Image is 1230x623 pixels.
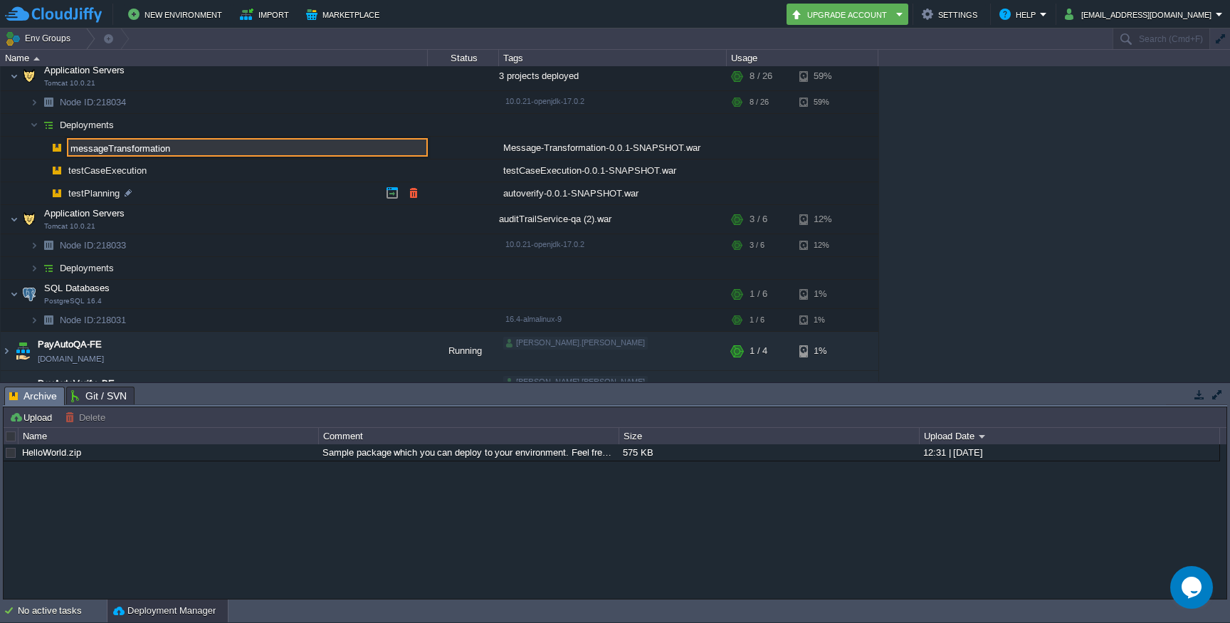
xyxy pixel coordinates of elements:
[38,352,104,366] a: [DOMAIN_NAME]
[65,411,110,424] button: Delete
[43,207,127,219] span: Application Servers
[920,444,1219,461] div: 12:31 | [DATE]
[38,91,58,113] img: AMDAwAAAACH5BAEAAAAALAAAAAABAAEAAAICRAEAOw==
[10,205,19,234] img: AMDAwAAAACH5BAEAAAAALAAAAAABAAEAAAICRAEAOw==
[499,159,727,182] div: testCaseExecution-0.0.1-SNAPSHOT.war
[428,332,499,370] div: Running
[319,444,618,461] div: Sample package which you can deploy to your environment. Feel free to delete and upload a package...
[43,64,127,76] span: Application Servers
[44,79,95,88] span: Tomcat 10.0.21
[58,96,128,108] a: Node ID:218034
[38,182,47,204] img: AMDAwAAAACH5BAEAAAAALAAAAAABAAEAAAICRAEAOw==
[30,257,38,279] img: AMDAwAAAACH5BAEAAAAALAAAAAABAAEAAAICRAEAOw==
[128,6,226,23] button: New Environment
[1,332,12,370] img: AMDAwAAAACH5BAEAAAAALAAAAAABAAEAAAICRAEAOw==
[799,205,846,234] div: 12%
[30,234,38,256] img: AMDAwAAAACH5BAEAAAAALAAAAAABAAEAAAICRAEAOw==
[43,208,127,219] a: Application ServersTomcat 10.0.21
[67,187,122,199] a: testPlanning
[44,222,95,231] span: Tomcat 10.0.21
[499,62,727,90] div: 3 projects deployed
[799,309,846,331] div: 1%
[19,280,39,308] img: AMDAwAAAACH5BAEAAAAALAAAAAABAAEAAAICRAEAOw==
[43,283,112,293] a: SQL DatabasesPostgreSQL 16.4
[727,50,878,66] div: Usage
[1,371,12,409] img: AMDAwAAAACH5BAEAAAAALAAAAAABAAEAAAICRAEAOw==
[67,164,149,177] a: testCaseExecution
[503,337,648,350] div: [PERSON_NAME].[PERSON_NAME]
[38,257,58,279] img: AMDAwAAAACH5BAEAAAAALAAAAAABAAEAAAICRAEAOw==
[38,309,58,331] img: AMDAwAAAACH5BAEAAAAALAAAAAABAAEAAAICRAEAOw==
[799,91,846,113] div: 59%
[9,411,56,424] button: Upload
[58,119,116,131] a: Deployments
[499,205,727,234] div: auditTrailService-qa (2).war
[499,182,727,204] div: autoverify-0.0.1-SNAPSHOT.war
[30,114,38,136] img: AMDAwAAAACH5BAEAAAAALAAAAAABAAEAAAICRAEAOw==
[499,137,727,159] div: Message-Transformation-0.0.1-SNAPSHOT.war
[19,62,39,90] img: AMDAwAAAACH5BAEAAAAALAAAAAABAAEAAAICRAEAOw==
[13,332,33,370] img: AMDAwAAAACH5BAEAAAAALAAAAAABAAEAAAICRAEAOw==
[19,205,39,234] img: AMDAwAAAACH5BAEAAAAALAAAAAABAAEAAAICRAEAOw==
[113,604,216,618] button: Deployment Manager
[799,280,846,308] div: 1%
[47,137,67,159] img: AMDAwAAAACH5BAEAAAAALAAAAAABAAEAAAICRAEAOw==
[799,62,846,90] div: 59%
[13,371,33,409] img: AMDAwAAAACH5BAEAAAAALAAAAAABAAEAAAICRAEAOw==
[750,309,764,331] div: 1 / 6
[240,6,293,23] button: Import
[47,182,67,204] img: AMDAwAAAACH5BAEAAAAALAAAAAABAAEAAAICRAEAOw==
[750,332,767,370] div: 1 / 4
[18,600,107,622] div: No active tasks
[922,6,982,23] button: Settings
[38,377,115,391] a: PayAutoVerify_BE
[38,159,47,182] img: AMDAwAAAACH5BAEAAAAALAAAAAABAAEAAAICRAEAOw==
[10,62,19,90] img: AMDAwAAAACH5BAEAAAAALAAAAAABAAEAAAICRAEAOw==
[428,371,499,409] div: Running
[5,28,75,48] button: Env Groups
[9,387,57,405] span: Archive
[58,239,128,251] a: Node ID:218033
[750,62,772,90] div: 8 / 26
[71,387,127,404] span: Git / SVN
[5,6,102,23] img: CloudJiffy
[44,297,102,305] span: PostgreSQL 16.4
[30,91,38,113] img: AMDAwAAAACH5BAEAAAAALAAAAAABAAEAAAICRAEAOw==
[799,332,846,370] div: 1%
[38,234,58,256] img: AMDAwAAAACH5BAEAAAAALAAAAAABAAEAAAICRAEAOw==
[306,6,384,23] button: Marketplace
[43,282,112,294] span: SQL Databases
[43,65,127,75] a: Application ServersTomcat 10.0.21
[750,280,767,308] div: 1 / 6
[30,309,38,331] img: AMDAwAAAACH5BAEAAAAALAAAAAABAAEAAAICRAEAOw==
[505,240,584,248] span: 10.0.21-openjdk-17.0.2
[47,159,67,182] img: AMDAwAAAACH5BAEAAAAALAAAAAABAAEAAAICRAEAOw==
[38,337,102,352] a: PayAutoQA-FE
[505,97,584,105] span: 10.0.21-openjdk-17.0.2
[60,240,96,251] span: Node ID:
[429,50,498,66] div: Status
[1,50,427,66] div: Name
[38,137,47,159] img: AMDAwAAAACH5BAEAAAAALAAAAAABAAEAAAICRAEAOw==
[750,91,769,113] div: 8 / 26
[33,57,40,61] img: AMDAwAAAACH5BAEAAAAALAAAAAABAAEAAAICRAEAOw==
[503,376,648,389] div: [PERSON_NAME].[PERSON_NAME]
[799,234,846,256] div: 12%
[22,447,81,458] a: HelloWorld.zip
[920,428,1219,444] div: Upload Date
[60,97,96,108] span: Node ID:
[619,444,918,461] div: 575 KB
[750,234,764,256] div: 3 / 6
[19,428,318,444] div: Name
[500,50,726,66] div: Tags
[58,262,116,274] a: Deployments
[320,428,619,444] div: Comment
[1170,566,1216,609] iframe: chat widget
[799,371,846,409] div: 4%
